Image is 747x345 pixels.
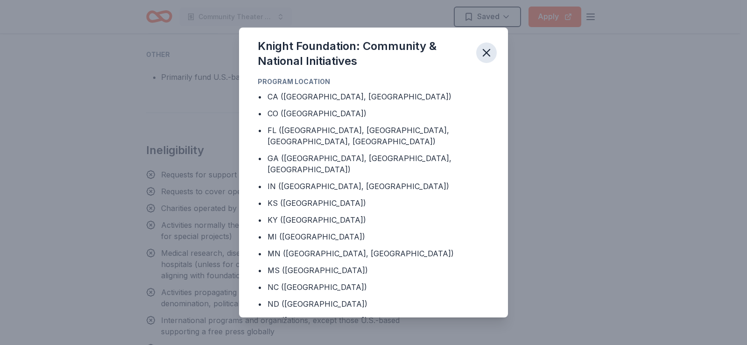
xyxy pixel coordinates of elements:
div: KS ([GEOGRAPHIC_DATA]) [268,197,366,209]
div: • [258,214,262,225]
div: GA ([GEOGRAPHIC_DATA], [GEOGRAPHIC_DATA], [GEOGRAPHIC_DATA]) [268,153,489,175]
div: • [258,298,262,310]
div: IN ([GEOGRAPHIC_DATA], [GEOGRAPHIC_DATA]) [268,181,449,192]
div: • [258,265,262,276]
div: • [258,231,262,242]
div: FL ([GEOGRAPHIC_DATA], [GEOGRAPHIC_DATA], [GEOGRAPHIC_DATA], [GEOGRAPHIC_DATA]) [268,125,489,147]
div: MN ([GEOGRAPHIC_DATA], [GEOGRAPHIC_DATA]) [268,248,454,259]
div: • [258,282,262,293]
div: • [258,108,262,119]
div: • [258,153,262,164]
div: • [258,91,262,102]
div: Knight Foundation: Community & National Initiatives [258,39,469,69]
div: • [258,248,262,259]
div: CA ([GEOGRAPHIC_DATA], [GEOGRAPHIC_DATA]) [268,91,451,102]
div: MS ([GEOGRAPHIC_DATA]) [268,265,368,276]
div: • [258,315,262,326]
div: MI ([GEOGRAPHIC_DATA]) [268,231,365,242]
div: Program Location [258,76,489,87]
div: • [258,181,262,192]
div: KY ([GEOGRAPHIC_DATA]) [268,214,366,225]
div: • [258,197,262,209]
div: • [258,125,262,136]
div: OH ([GEOGRAPHIC_DATA]) [268,315,367,326]
div: CO ([GEOGRAPHIC_DATA]) [268,108,366,119]
div: ND ([GEOGRAPHIC_DATA]) [268,298,367,310]
div: NC ([GEOGRAPHIC_DATA]) [268,282,367,293]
